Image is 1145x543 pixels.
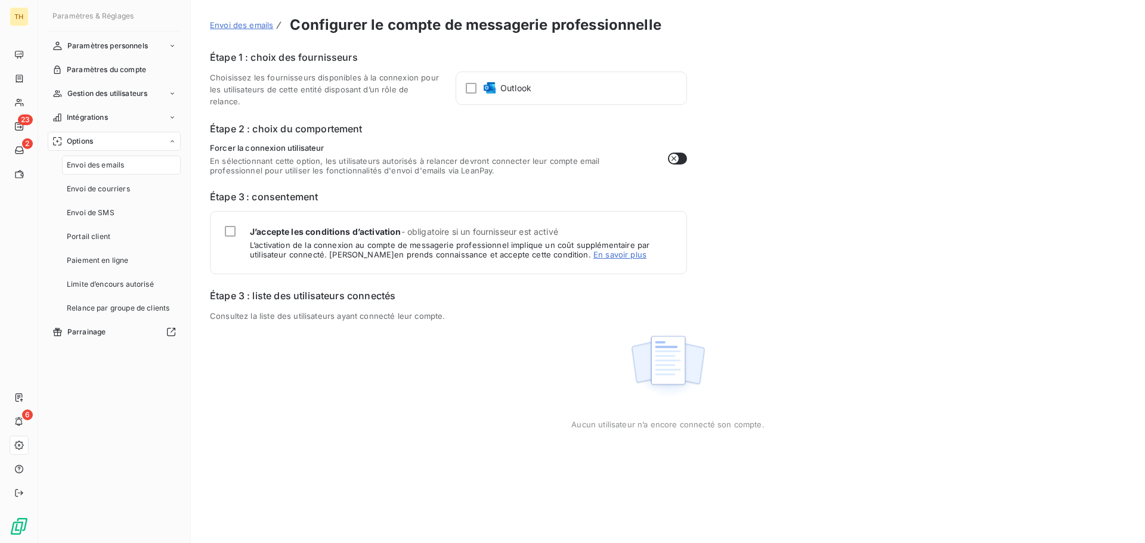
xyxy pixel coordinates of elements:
[18,114,33,125] span: 23
[500,82,531,94] span: Outlook
[210,50,687,64] h6: Étape 1 : choix des fournisseurs
[48,322,181,342] a: Parrainage
[67,279,154,290] span: Limite d’encours autorisé
[67,207,114,218] span: Envoi de SMS
[571,420,764,429] span: Aucun utilisateur n’a encore connecté son compte.
[62,275,181,294] a: Limite d’encours autorisé
[1104,502,1133,531] iframe: Intercom live chat
[210,20,273,30] span: Envoi des emails
[67,255,129,266] span: Paiement en ligne
[290,14,661,36] h3: Configurer le compte de messagerie professionnelle
[62,203,181,222] a: Envoi de SMS
[67,327,106,337] span: Parrainage
[22,409,33,420] span: 6
[210,122,687,136] h6: Étape 2 : choix du comportement
[210,143,654,153] span: Forcer la connexion utilisateur
[48,60,181,79] a: Paramètres du compte
[67,88,148,99] span: Gestion des utilisateurs
[62,179,181,198] a: Envoi de courriers
[62,156,181,175] a: Envoi des emails
[210,311,445,321] span: Consultez la liste des utilisateurs ayant connecté leur compte.
[22,138,33,149] span: 2
[67,136,93,147] span: Options
[67,64,146,75] span: Paramètres du compte
[10,517,29,536] img: Logo LeanPay
[67,112,108,123] span: Intégrations
[210,288,1126,303] h6: Étape 3 : liste des utilisateurs connectés
[67,41,148,51] span: Paramètres personnels
[67,184,130,194] span: Envoi de courriers
[593,250,646,259] a: En savoir plus
[10,7,29,26] div: TH
[67,160,124,170] span: Envoi des emails
[67,231,110,242] span: Portail client
[210,73,439,106] span: Choisissez les fournisseurs disponibles à la connexion pour les utilisateurs de cette entité disp...
[250,240,672,259] span: L’activation de la connexion au compte de messagerie professionnel implique un coût supplémentair...
[210,156,654,175] span: En sélectionnant cette option, les utilisateurs autorisés à relancer devront connecter leur compt...
[210,190,687,204] h6: Étape 3 : consentement
[62,227,181,246] a: Portail client
[52,11,134,20] span: Paramètres & Réglages
[401,226,558,237] span: - obligatoire si un fournisseur est activé
[62,299,181,318] a: Relance par groupe de clients
[250,226,401,237] span: J’accepte les conditions d’activation
[62,251,181,270] a: Paiement en ligne
[67,303,169,314] span: Relance par groupe de clients
[630,329,706,403] img: empty state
